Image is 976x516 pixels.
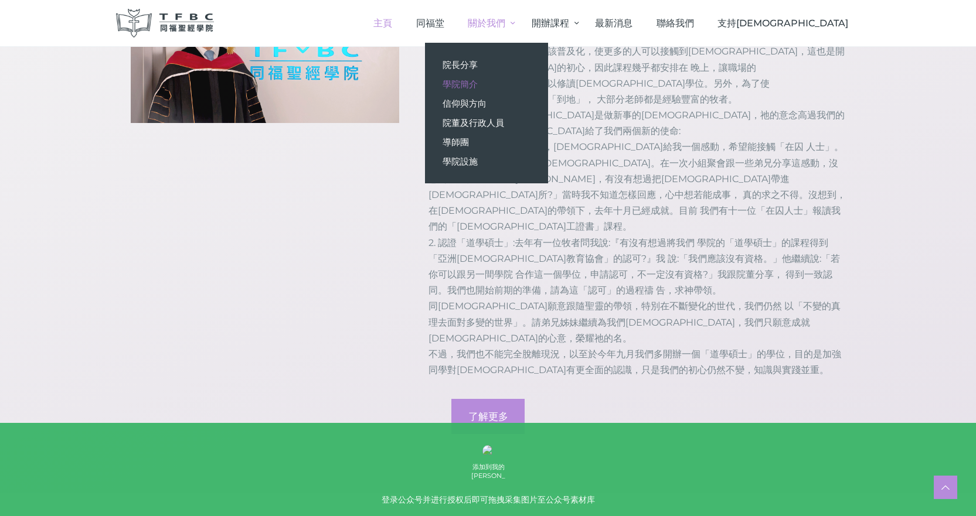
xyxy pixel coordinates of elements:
[443,117,504,128] span: 院董及行政人員
[468,411,508,422] span: 了解更多
[116,9,215,37] img: 同福聖經學院 TFBC
[416,18,444,29] span: 同福堂
[425,74,548,94] a: 學院簡介
[362,6,404,40] a: 主頁
[934,476,957,499] a: Scroll to top
[425,152,548,171] a: 學院設施
[657,18,694,29] span: 聯絡我們
[706,6,861,40] a: 支持[DEMOGRAPHIC_DATA]
[443,98,487,109] span: 信仰與方向
[373,18,392,29] span: 主頁
[425,55,548,74] a: 院長分享
[425,113,548,132] a: 院董及行政人員
[443,156,478,167] span: 學院設施
[595,18,632,29] span: 最新消息
[425,132,548,152] a: 導師團
[456,6,519,40] a: 關於我們
[468,18,505,29] span: 關於我們
[404,6,456,40] a: 同福堂
[443,136,469,148] span: 導師團
[519,6,583,40] a: 開辦課程
[425,94,548,113] a: 信仰與方向
[443,59,478,70] span: 院長分享
[717,18,848,29] span: 支持[DEMOGRAPHIC_DATA]
[644,6,706,40] a: 聯絡我們
[443,78,478,90] span: 學院簡介
[583,6,645,40] a: 最新消息
[451,399,524,434] a: 了解更多
[532,18,569,29] span: 開辦課程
